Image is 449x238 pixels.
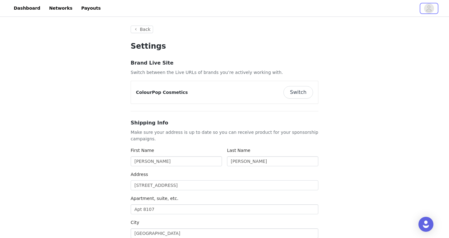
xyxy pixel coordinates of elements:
[426,3,432,13] div: avatar
[283,86,313,99] button: Switch
[131,196,178,201] label: Apartment, suite, etc.
[131,172,148,177] label: Address
[131,59,318,67] h3: Brand Live Site
[131,129,318,142] p: Make sure your address is up to date so you can receive product for your sponsorship campaigns.
[131,119,318,127] h3: Shipping Info
[131,41,318,52] h1: Settings
[10,1,44,15] a: Dashboard
[418,217,433,232] div: Open Intercom Messenger
[227,148,250,153] label: Last Name
[77,1,104,15] a: Payouts
[131,180,318,190] input: Address
[136,89,188,96] p: ColourPop Cosmetics
[131,26,153,33] button: Back
[131,220,139,225] label: City
[131,148,154,153] label: First Name
[131,204,318,214] input: Apartment, suite, etc. (optional)
[131,69,318,76] p: Switch between the Live URLs of brands you’re actively working with.
[45,1,76,15] a: Networks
